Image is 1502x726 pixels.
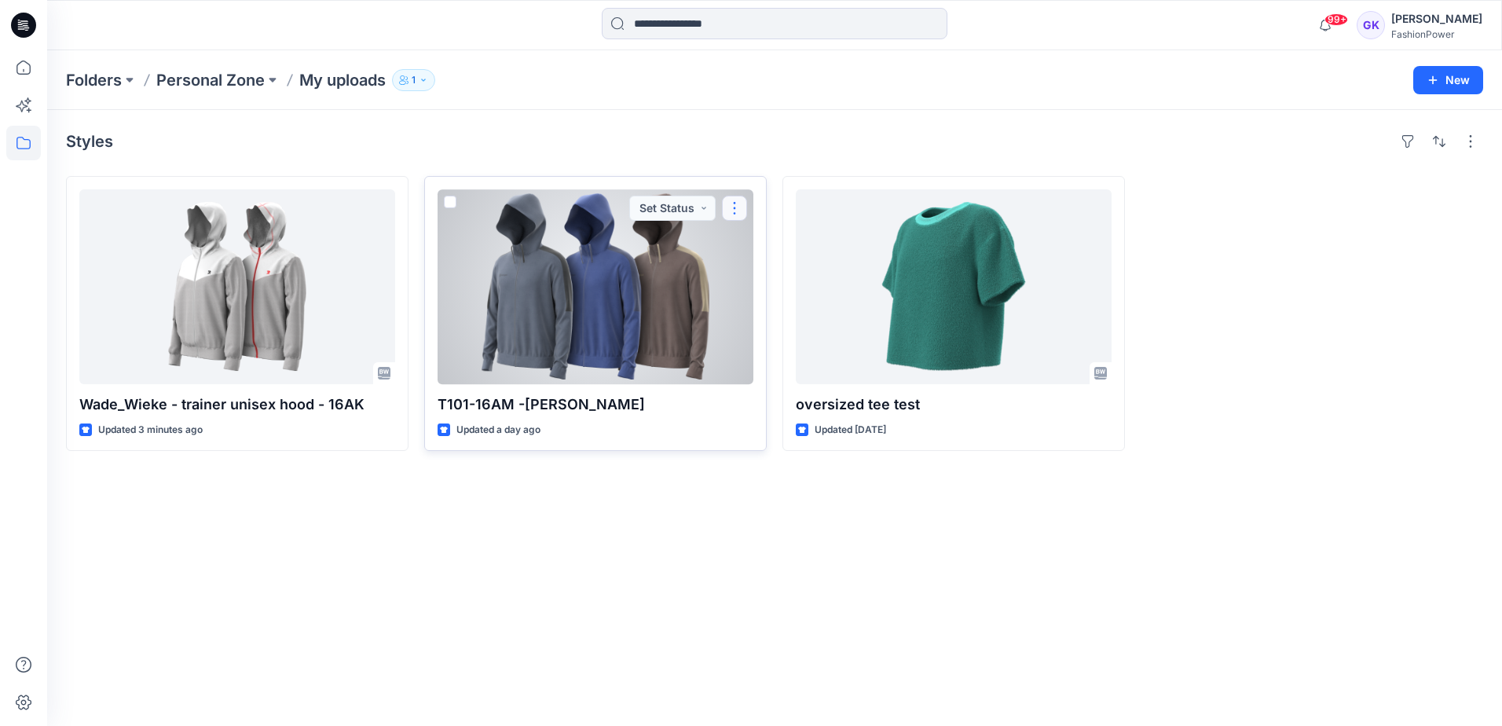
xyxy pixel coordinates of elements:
p: 1 [412,71,416,89]
p: Updated a day ago [456,422,540,438]
button: New [1413,66,1483,94]
p: oversized tee test [796,394,1112,416]
p: T101-16AM -[PERSON_NAME] [438,394,753,416]
a: Personal Zone [156,69,265,91]
div: [PERSON_NAME] [1391,9,1482,28]
p: Updated 3 minutes ago [98,422,203,438]
p: Wade_Wieke - trainer unisex hood - 16AK [79,394,395,416]
h4: Styles [66,132,113,151]
a: Folders [66,69,122,91]
p: My uploads [299,69,386,91]
div: FashionPower [1391,28,1482,40]
div: GK [1357,11,1385,39]
button: 1 [392,69,435,91]
span: 99+ [1324,13,1348,26]
p: Updated [DATE] [815,422,886,438]
a: oversized tee test [796,189,1112,384]
a: Wade_Wieke - trainer unisex hood - 16AK [79,189,395,384]
a: T101-16AM -Logan [438,189,753,384]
